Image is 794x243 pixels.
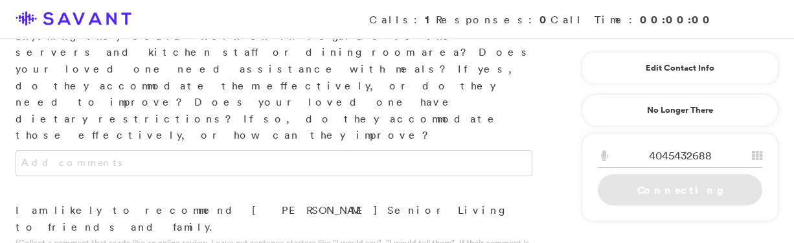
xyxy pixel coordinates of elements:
a: No Longer There [582,94,778,126]
strong: 0 [539,12,550,27]
strong: 00:00:00 [640,12,714,27]
a: Edit Contact Info [598,58,762,78]
strong: 1 [425,12,436,27]
p: I am likely to recommend [PERSON_NAME] Senior Living to friends and family. [16,202,532,235]
a: Connecting [598,174,762,205]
